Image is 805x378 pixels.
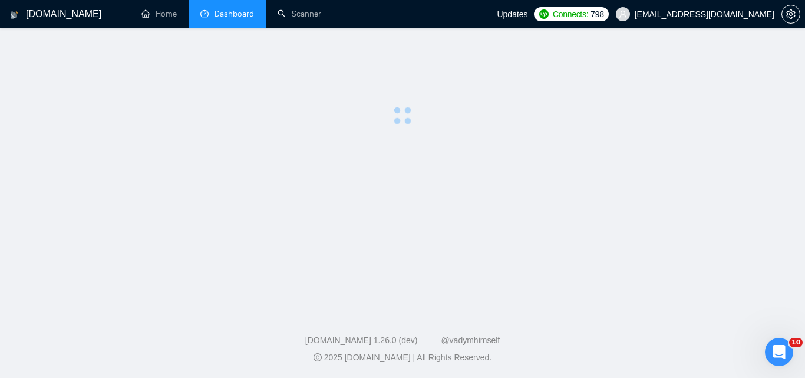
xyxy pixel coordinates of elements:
[10,5,18,24] img: logo
[619,10,627,18] span: user
[141,9,177,19] a: homeHome
[539,9,549,19] img: upwork-logo.png
[553,8,588,21] span: Connects:
[497,9,527,19] span: Updates
[278,9,321,19] a: searchScanner
[590,8,603,21] span: 798
[441,336,500,345] a: @vadymhimself
[215,9,254,19] span: Dashboard
[781,5,800,24] button: setting
[765,338,793,366] iframe: Intercom live chat
[782,9,800,19] span: setting
[200,9,209,18] span: dashboard
[781,9,800,19] a: setting
[305,336,418,345] a: [DOMAIN_NAME] 1.26.0 (dev)
[789,338,803,347] span: 10
[9,351,796,364] div: 2025 [DOMAIN_NAME] | All Rights Reserved.
[314,353,322,361] span: copyright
